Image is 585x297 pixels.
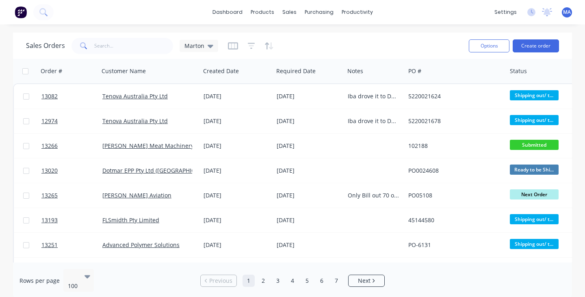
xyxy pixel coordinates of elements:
span: Next Order [510,189,559,199]
img: Factory [15,6,27,18]
a: 13020 [41,158,102,183]
a: Dotmar EPP Pty Ltd ([GEOGRAPHIC_DATA]) [102,167,215,174]
a: [PERSON_NAME] Meat Machinery Pty Ltd [102,142,214,150]
a: dashboard [208,6,247,18]
div: [DATE] [204,191,270,199]
a: Tenova Australia Pty Ltd [102,117,168,125]
a: 13266 [41,134,102,158]
div: productivity [338,6,377,18]
span: 13082 [41,92,58,100]
span: 13020 [41,167,58,175]
a: 13251 [41,233,102,257]
div: sales [278,6,301,18]
input: Search... [94,38,173,54]
div: [DATE] [277,216,341,224]
span: Previous [209,277,232,285]
div: [DATE] [204,167,270,175]
span: Shipping out/ t... [510,214,559,224]
div: Iba drove it to Delkor on the [DATE] with PO# 5220021678 [348,92,399,100]
span: Marton [184,41,204,50]
a: Page 7 [330,275,342,287]
div: 100 [68,282,79,290]
div: purchasing [301,6,338,18]
div: settings [490,6,521,18]
span: MA [563,9,571,16]
a: FLSmidth Pty Limited [102,216,159,224]
div: PO0024608 [408,167,498,175]
div: [DATE] [204,216,270,224]
div: [DATE] [277,142,341,150]
span: 13266 [41,142,58,150]
div: 5220021624 [408,92,498,100]
a: Next page [349,277,384,285]
a: 13082 [41,84,102,108]
a: [PERSON_NAME] Aviation [102,191,171,199]
span: Shipping out/ t... [510,115,559,125]
div: PO # [408,67,421,75]
div: Customer Name [102,67,146,75]
a: 13193 [41,208,102,232]
div: Order # [41,67,62,75]
button: Options [469,39,509,52]
span: Rows per page [19,277,60,285]
div: PO05108 [408,191,498,199]
div: 102188 [408,142,498,150]
div: [DATE] [277,92,341,100]
a: 13265 [41,183,102,208]
div: [DATE] [277,191,341,199]
div: Required Date [276,67,316,75]
div: Iba drove it to Delkor on the [DATE] with PO# 5220021624 [348,117,399,125]
div: Status [510,67,527,75]
div: 5220021678 [408,117,498,125]
div: PO-6131 [408,241,498,249]
span: Submitted [510,140,559,150]
div: Created Date [203,67,239,75]
button: Create order [513,39,559,52]
a: Page 3 [272,275,284,287]
div: [DATE] [277,167,341,175]
div: 45144580 [408,216,498,224]
span: Shipping out/ t... [510,90,559,100]
h1: Sales Orders [26,42,65,50]
span: 13265 [41,191,58,199]
a: Page 2 [257,275,269,287]
span: Ready to be Shi... [510,165,559,175]
div: Only Bill out 70 off. last order was poor quality and been rejeted. [348,191,399,199]
div: Notes [347,67,363,75]
a: Previous page [201,277,236,285]
span: 13251 [41,241,58,249]
div: [DATE] [204,241,270,249]
div: [DATE] [277,117,341,125]
a: Page 1 is your current page [243,275,255,287]
span: 13193 [41,216,58,224]
a: Page 4 [286,275,299,287]
span: 12974 [41,117,58,125]
div: [DATE] [204,117,270,125]
div: [DATE] [204,142,270,150]
div: [DATE] [204,92,270,100]
span: Shipping out/ t... [510,239,559,249]
span: Next [358,277,370,285]
a: Tenova Australia Pty Ltd [102,92,168,100]
a: 12974 [41,109,102,133]
a: 13264 [41,258,102,282]
div: products [247,6,278,18]
a: Page 5 [301,275,313,287]
div: [DATE] [277,241,341,249]
ul: Pagination [197,275,388,287]
a: Advanced Polymer Solutions [102,241,180,249]
a: Page 6 [316,275,328,287]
